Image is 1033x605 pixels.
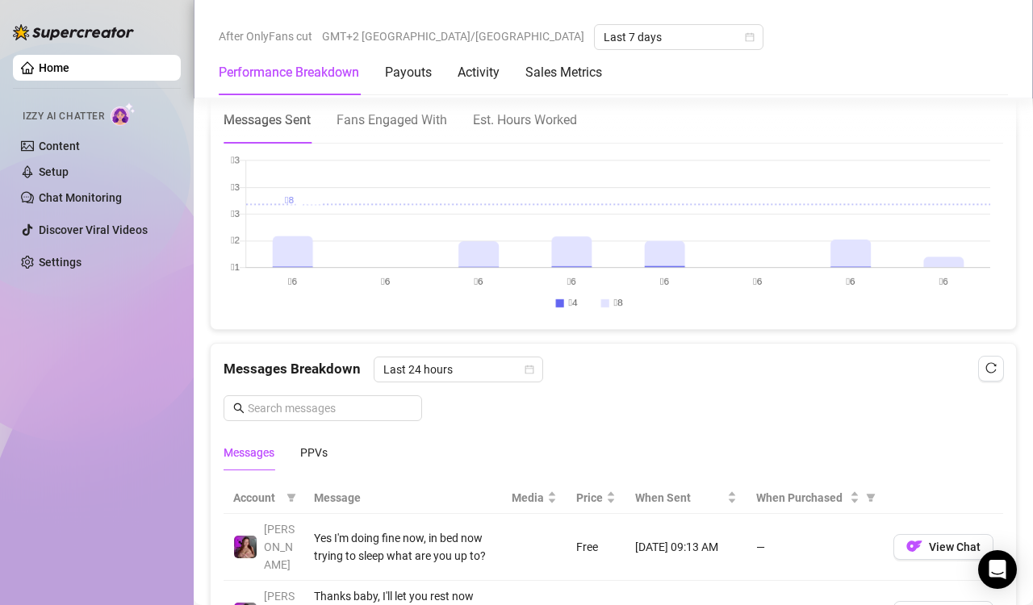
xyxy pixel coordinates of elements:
[929,540,981,553] span: View Chat
[283,486,299,510] span: filter
[224,112,311,127] span: Messages Sent
[337,112,447,127] span: Fans Engaged With
[604,25,754,49] span: Last 7 days
[525,365,534,374] span: calendar
[567,514,625,581] td: Free
[322,24,584,48] span: GMT+2 [GEOGRAPHIC_DATA]/[GEOGRAPHIC_DATA]
[866,493,876,503] span: filter
[23,109,104,124] span: Izzy AI Chatter
[286,493,296,503] span: filter
[383,357,533,382] span: Last 24 hours
[314,529,492,565] div: Yes I'm doing fine now, in bed now trying to sleep what are you up to?
[625,482,747,514] th: When Sent
[385,63,432,82] div: Payouts
[13,24,134,40] img: logo-BBDzfeDw.svg
[502,482,567,514] th: Media
[233,403,245,414] span: search
[264,523,295,571] span: [PERSON_NAME]
[747,514,884,581] td: —
[39,256,82,269] a: Settings
[863,486,879,510] span: filter
[39,223,148,236] a: Discover Viral Videos
[525,63,602,82] div: Sales Metrics
[978,550,1017,589] div: Open Intercom Messenger
[300,444,328,461] div: PPVs
[224,444,274,461] div: Messages
[233,489,280,507] span: Account
[567,482,625,514] th: Price
[39,165,69,178] a: Setup
[39,140,80,152] a: Content
[39,191,122,204] a: Chat Monitoring
[248,399,412,417] input: Search messages
[219,24,312,48] span: After OnlyFans cut
[458,63,500,82] div: Activity
[635,489,724,507] span: When Sent
[473,110,577,130] div: Est. Hours Worked
[111,102,136,126] img: AI Chatter
[893,544,993,557] a: OFView Chat
[39,61,69,74] a: Home
[625,514,747,581] td: [DATE] 09:13 AM
[756,489,847,507] span: When Purchased
[224,357,1003,382] div: Messages Breakdown
[512,489,544,507] span: Media
[985,362,997,373] span: reload
[576,489,603,507] span: Price
[219,63,359,82] div: Performance Breakdown
[234,536,257,558] img: allison
[906,538,922,554] img: OF
[745,32,755,42] span: calendar
[893,534,993,560] button: OFView Chat
[747,482,884,514] th: When Purchased
[304,482,502,514] th: Message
